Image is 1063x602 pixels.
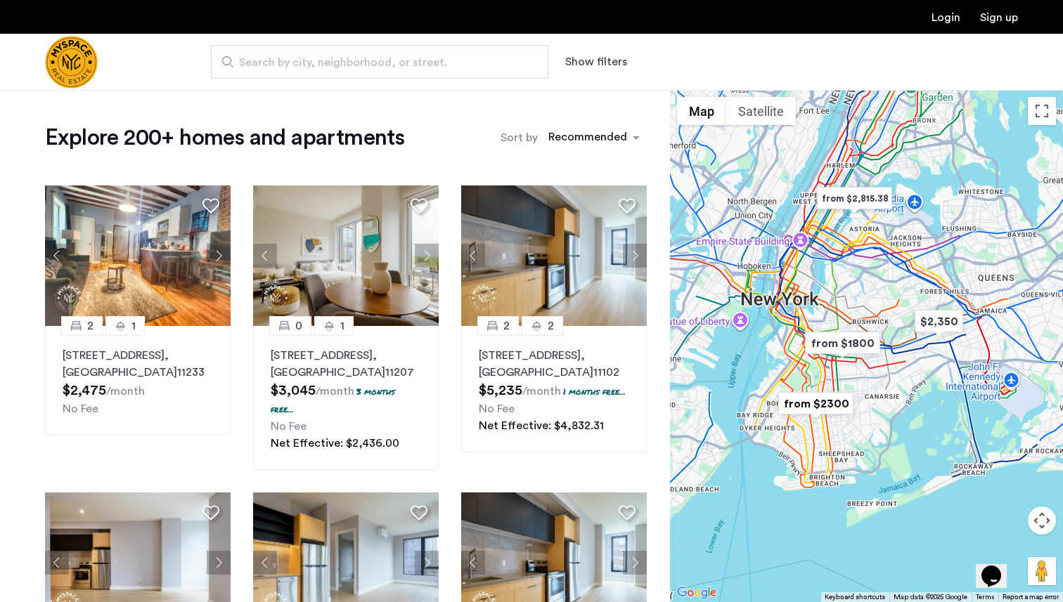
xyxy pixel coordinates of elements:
span: 2 [87,318,94,334]
button: Show or hide filters [565,53,627,70]
button: Next apartment [415,551,439,575]
img: 1997_638660674255189691.jpeg [45,185,231,326]
button: Show street map [677,97,726,125]
p: 1 months free... [563,386,626,398]
button: Next apartment [207,551,231,575]
button: Previous apartment [253,244,277,268]
span: Net Effective: $4,832.31 [479,420,604,431]
button: Show satellite imagery [726,97,796,125]
p: [STREET_ADDRESS] 11233 [63,347,213,381]
a: Open this area in Google Maps (opens a new window) [674,584,720,602]
img: logo [45,36,98,89]
button: Next apartment [207,244,231,268]
button: Next apartment [623,244,647,268]
div: Recommended [546,129,627,149]
span: 1 [340,318,344,334]
sub: /month [316,386,354,397]
div: from $2,815.38 [811,183,898,214]
label: Sort by [501,129,538,146]
span: No Fee [271,421,307,432]
iframe: chat widget [976,546,1021,588]
button: Previous apartment [45,244,69,268]
button: Previous apartment [461,551,485,575]
button: Map camera controls [1028,506,1056,535]
span: $5,235 [479,384,522,398]
p: [STREET_ADDRESS] 11207 [271,347,421,381]
sub: /month [522,386,561,397]
span: 0 [295,318,302,334]
span: 1 [131,318,136,334]
input: Apartment Search [211,45,548,79]
p: [STREET_ADDRESS] 11102 [479,347,629,381]
span: 2 [503,318,510,334]
ng-select: sort-apartment [541,125,647,150]
div: from $1800 [799,327,886,359]
a: Report a map error [1003,592,1059,602]
a: 01[STREET_ADDRESS], [GEOGRAPHIC_DATA]112073 months free...No FeeNet Effective: $2,436.00 [253,326,439,470]
a: 22[STREET_ADDRESS], [GEOGRAPHIC_DATA]111021 months free...No FeeNet Effective: $4,832.31 [461,326,647,452]
button: Drag Pegman onto the map to open Street View [1028,557,1056,585]
img: 1997_638519001096654587.png [253,185,439,326]
span: $2,475 [63,384,106,398]
span: $3,045 [271,384,316,398]
a: Registration [980,12,1018,23]
div: $2,350 [909,306,969,337]
a: Login [932,12,960,23]
img: 1997_638519968035243270.png [461,185,647,326]
span: No Fee [63,403,98,414]
a: Cazamio Logo [45,36,98,89]
button: Previous apartment [253,551,277,575]
span: Map data ©2025 Google [894,594,967,601]
sub: /month [106,386,145,397]
a: Terms (opens in new tab) [976,592,994,602]
h1: Explore 200+ homes and apartments [45,124,404,152]
button: Next apartment [415,244,439,268]
button: Next apartment [623,551,647,575]
img: Google [674,584,720,602]
span: No Fee [479,403,515,414]
button: Toggle fullscreen view [1028,97,1056,125]
span: Search by city, neighborhood, or street. [239,54,509,71]
a: 21[STREET_ADDRESS], [GEOGRAPHIC_DATA]11233No Fee [45,326,231,436]
button: Previous apartment [461,244,485,268]
button: Previous apartment [45,551,69,575]
div: from $2300 [773,388,859,419]
button: Keyboard shortcuts [825,592,885,602]
p: 3 months free... [271,386,395,415]
span: Net Effective: $2,436.00 [271,438,399,449]
span: 2 [548,318,554,334]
